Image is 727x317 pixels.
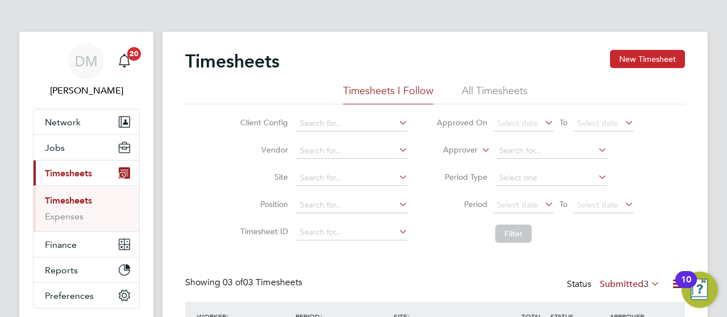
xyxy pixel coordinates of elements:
[436,117,487,128] label: Approved On
[296,170,408,186] input: Search for...
[45,195,92,206] a: Timesheets
[45,265,78,276] span: Reports
[556,197,571,212] span: To
[577,200,618,210] span: Select date
[296,225,408,240] input: Search for...
[237,226,288,236] label: Timesheet ID
[223,277,243,288] span: 03 of
[497,200,538,210] span: Select date
[343,84,433,104] li: Timesheets I Follow
[495,225,532,243] button: Filter
[45,290,94,301] span: Preferences
[45,168,92,179] span: Timesheets
[34,257,139,282] button: Reports
[237,145,288,155] label: Vendor
[237,199,288,209] label: Position
[237,117,288,128] label: Client Config
[237,172,288,182] label: Site
[34,283,139,308] button: Preferences
[556,115,571,130] span: To
[462,84,528,104] li: All Timesheets
[34,109,139,134] button: Network
[497,118,538,128] span: Select date
[185,50,279,73] h2: Timesheets
[223,277,302,288] span: 03 Timesheets
[34,160,139,185] button: Timesheets
[33,84,140,98] span: Danielle Murphy
[33,43,140,98] a: DM[PERSON_NAME]
[427,145,478,156] label: Approver
[45,239,77,250] span: Finance
[644,278,649,290] span: 3
[185,277,304,289] div: Showing
[495,143,607,159] input: Search for...
[567,277,662,293] div: Status
[113,43,136,79] a: 20
[34,185,139,231] div: Timesheets
[127,47,141,61] span: 20
[296,143,408,159] input: Search for...
[610,50,685,68] button: New Timesheet
[682,272,718,308] button: Open Resource Center, 10 new notifications
[600,278,660,290] label: Submitted
[45,117,81,128] span: Network
[45,142,65,153] span: Jobs
[34,232,139,257] button: Finance
[296,197,408,213] input: Search for...
[296,116,408,132] input: Search for...
[495,170,607,186] input: Select one
[681,280,691,294] div: 10
[34,135,139,160] button: Jobs
[436,172,487,182] label: Period Type
[577,118,618,128] span: Select date
[45,211,83,222] a: Expenses
[75,54,98,69] span: DM
[436,199,487,209] label: Period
